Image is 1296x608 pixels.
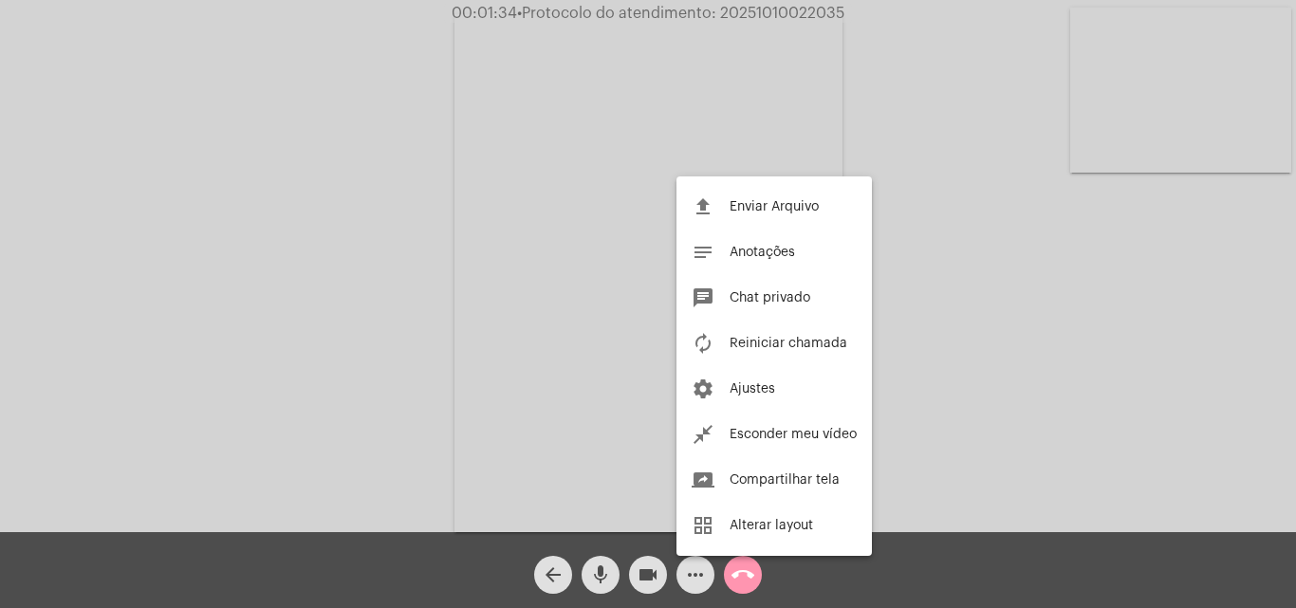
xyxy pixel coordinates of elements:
mat-icon: file_upload [692,195,714,218]
span: Chat privado [730,291,810,304]
span: Compartilhar tela [730,473,840,487]
span: Alterar layout [730,519,813,532]
span: Ajustes [730,382,775,396]
span: Anotações [730,246,795,259]
mat-icon: grid_view [692,514,714,537]
span: Reiniciar chamada [730,337,847,350]
mat-icon: close_fullscreen [692,423,714,446]
mat-icon: settings [692,378,714,400]
span: Esconder meu vídeo [730,428,857,441]
mat-icon: screen_share [692,469,714,491]
mat-icon: chat [692,286,714,309]
mat-icon: autorenew [692,332,714,355]
mat-icon: notes [692,241,714,264]
span: Enviar Arquivo [730,200,819,213]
